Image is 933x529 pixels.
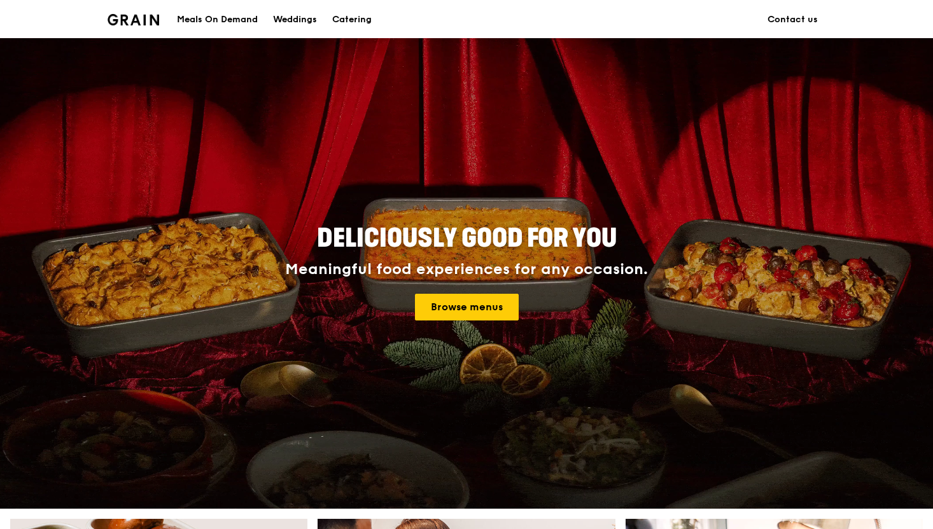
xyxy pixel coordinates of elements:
a: Contact us [760,1,825,39]
a: Weddings [265,1,325,39]
div: Meaningful food experiences for any occasion. [237,261,696,278]
span: Deliciously good for you [317,223,617,254]
a: Browse menus [415,294,519,320]
div: Catering [332,1,372,39]
div: Weddings [273,1,317,39]
img: Grain [108,14,159,25]
div: Meals On Demand [177,1,258,39]
a: Catering [325,1,379,39]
